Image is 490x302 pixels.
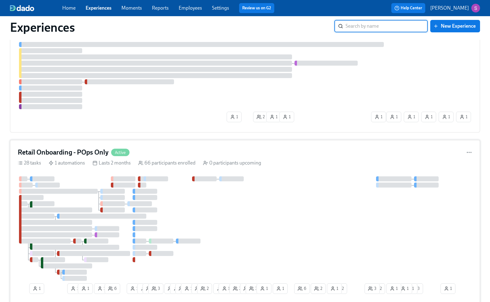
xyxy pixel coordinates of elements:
button: 3 [246,283,261,294]
button: 1 [94,283,109,294]
span: 1 [270,114,278,120]
span: 3 [152,286,160,292]
span: 3 [368,286,376,292]
span: 1 [390,114,398,120]
button: Help Center [391,3,425,13]
button: 1 [421,112,436,122]
button: 1 [181,283,196,294]
button: 1 [78,283,93,294]
a: Experiences [86,5,111,11]
button: 2 [229,283,244,294]
span: Help Center [394,5,422,11]
button: Review us on G2 [239,3,274,13]
span: 1 [71,286,79,292]
span: 1 [425,114,433,120]
button: 2 [175,283,190,294]
span: 1 [173,286,181,292]
span: 2 [168,286,176,292]
span: 1 [81,286,89,292]
button: 1 [213,283,228,294]
button: 1 [170,283,185,294]
h1: Experiences [10,20,75,35]
button: 1 [29,283,44,294]
button: 6 [105,283,120,294]
button: 1 [257,283,271,294]
span: 1 [141,286,149,292]
button: 1 [456,112,471,122]
h4: Retail Onboarding - POps Only [18,148,109,157]
button: 1 [127,283,142,294]
span: 1 [442,114,450,120]
span: 6 [108,286,117,292]
a: dado [10,5,62,11]
span: 1 [97,286,106,292]
button: 1 [397,283,412,294]
button: [PERSON_NAME] [430,4,480,12]
div: 66 participants enrolled [138,160,196,166]
button: 2 [197,283,212,294]
a: Settings [212,5,229,11]
div: 1 automations [49,160,85,166]
span: 2 [233,286,241,292]
span: 1 [401,286,409,292]
div: Lasts 2 months [92,160,131,166]
span: 1 [390,286,398,292]
input: Search by name [346,20,428,32]
p: [PERSON_NAME] [430,5,469,12]
button: 1 [273,283,288,294]
span: 1 [230,114,238,120]
button: New Experience [430,20,480,32]
button: 1 [219,283,233,294]
button: 1 [439,112,454,122]
span: 1 [130,286,138,292]
span: 1 [407,114,415,120]
span: 6 [243,286,252,292]
span: 1 [217,286,225,292]
button: 1 [441,283,455,294]
span: 1 [276,286,284,292]
button: 2 [164,283,179,294]
span: 6 [298,286,306,292]
span: 1 [260,286,268,292]
button: 3 [365,283,380,294]
span: 1 [375,114,383,120]
button: 3 [143,283,158,294]
a: Home [62,5,76,11]
span: New Experience [435,23,476,29]
span: 2 [257,114,265,120]
button: 1 [67,283,82,294]
button: 1 [137,283,152,294]
span: Active [111,150,130,155]
a: Review us on G2 [242,5,271,11]
a: Reports [152,5,169,11]
span: 2 [179,286,187,292]
div: 0 participants upcoming [203,160,261,166]
a: Retail Voluntary OffboardingActive8 tasks 1 automations Lasts a month 11 participants enrolled 0 ... [10,6,480,132]
span: 1 [283,114,291,120]
button: 6 [294,283,310,294]
span: 1 [33,286,41,292]
button: 1 [371,112,386,122]
span: 1 [330,286,338,292]
span: 1 [184,286,192,292]
button: 1 [404,112,419,122]
button: 2 [311,283,326,294]
span: 1 [444,286,452,292]
button: 3 [148,283,163,294]
button: 1 [279,112,294,122]
button: 2 [191,283,206,294]
button: 1 [386,283,401,294]
a: Employees [179,5,202,11]
a: Moments [121,5,142,11]
button: 1 [266,112,281,122]
span: 1 [459,114,468,120]
button: 1 [386,112,401,122]
span: 2 [314,286,322,292]
span: 2 [200,286,209,292]
img: dado [10,5,34,11]
span: 3 [249,286,257,292]
button: 6 [240,283,256,294]
img: ACg8ocKvalk5eKiSYA0Mj5kntfYcqlTkZhBNoQiYmXyzfaV5EtRlXQ=s96-c [471,4,480,12]
button: 2 [253,112,268,122]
